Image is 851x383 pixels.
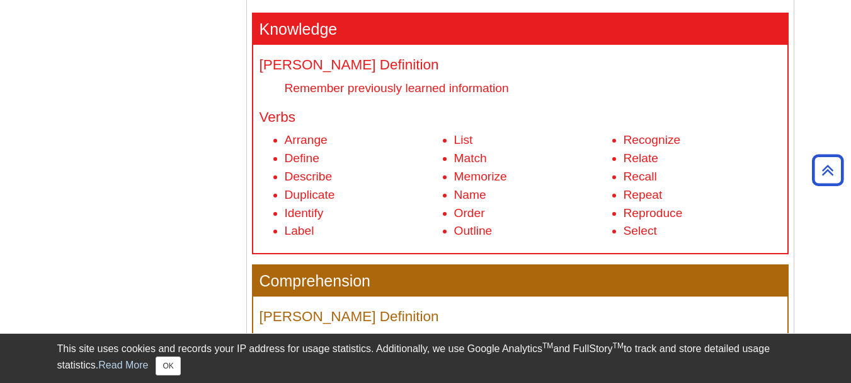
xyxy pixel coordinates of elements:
li: Outline [454,222,612,240]
li: Define [285,150,442,168]
div: This site uses cookies and records your IP address for usage statistics. Additionally, we use Goo... [57,341,794,375]
li: Select [624,222,781,240]
li: Match [454,150,612,168]
h4: Verbs [260,110,781,126]
li: Relate [624,150,781,168]
sup: TM [542,341,553,350]
li: Identify [285,204,442,223]
h4: [PERSON_NAME] Definition [260,309,781,325]
a: Back to Top [808,162,848,179]
li: Recall [624,168,781,186]
dd: Demonstrate an understanding of the facts [285,331,781,348]
li: Label [285,222,442,240]
h4: [PERSON_NAME] Definition [260,57,781,73]
li: Memorize [454,168,612,186]
h3: Comprehension [253,266,787,297]
dd: Remember previously learned information [285,80,781,97]
li: Reproduce [624,204,781,223]
a: Read More [98,360,148,370]
li: Order [454,204,612,223]
li: Recognize [624,131,781,150]
sup: TM [613,341,624,350]
li: Arrange [285,131,442,150]
li: Name [454,186,612,204]
li: Repeat [624,186,781,204]
li: Duplicate [285,186,442,204]
li: List [454,131,612,150]
h3: Knowledge [253,14,787,45]
li: Describe [285,168,442,186]
button: Close [156,356,180,375]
